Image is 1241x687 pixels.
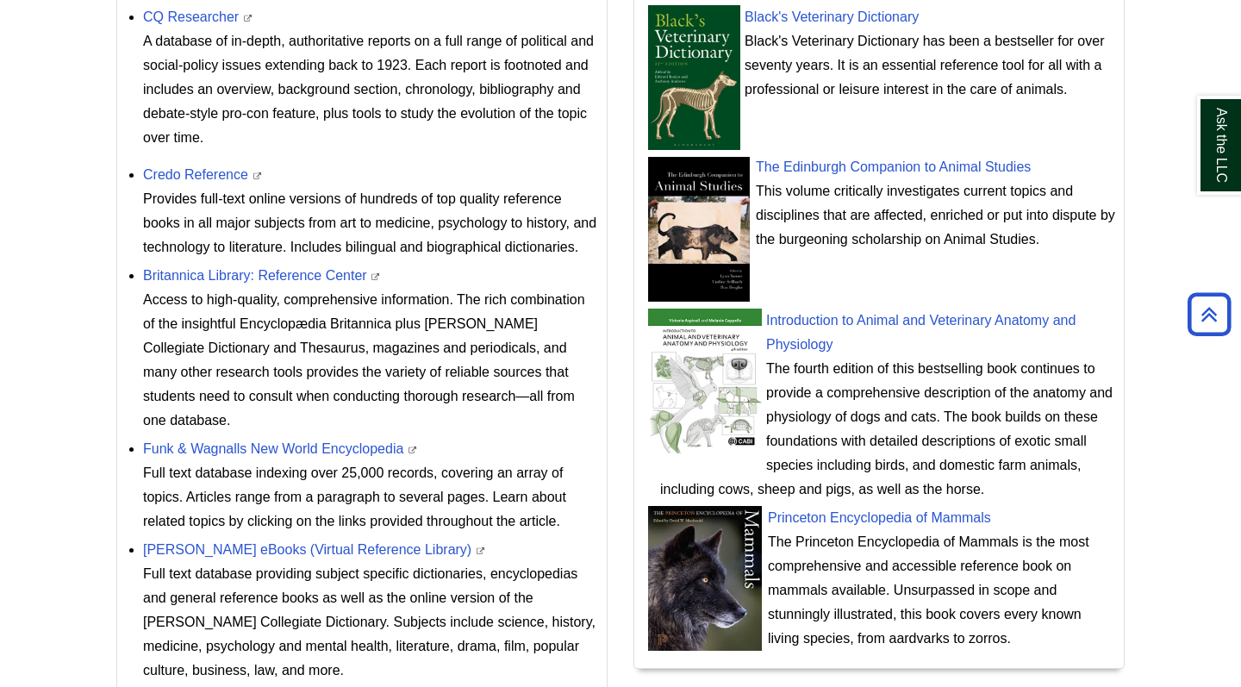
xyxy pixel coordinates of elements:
a: Funk & Wagnalls New World Encyclopedia [143,441,403,456]
a: Black's Veterinary Dictionary [745,9,919,24]
a: Britannica Library: Reference Center [143,268,367,283]
i: This link opens in a new window [243,15,253,22]
div: Access to high-quality, comprehensive information. The rich combination of the insightful Encyclo... [143,288,598,433]
div: The fourth edition of this bestselling book continues to provide a comprehensive description of t... [660,357,1115,502]
i: This link opens in a new window [371,273,381,281]
div: Full text database indexing over 25,000 records, covering an array of topics. Articles range from... [143,461,598,534]
i: This link opens in a new window [476,547,486,555]
div: This volume critically investigates current topics and disciplines that are affected, enriched or... [660,179,1115,252]
a: Introduction to Animal and Veterinary Anatomy and Physiology [766,313,1076,352]
a: The Edinburgh Companion to Animal Studies [756,159,1031,174]
div: Full text database providing subject specific dictionaries, encyclopedias and general reference b... [143,562,598,683]
a: Credo Reference [143,167,248,182]
i: This link opens in a new window [252,172,262,180]
p: A database of in-depth, authoritative reports on a full range of political and social-policy issu... [143,29,598,150]
a: [PERSON_NAME] eBooks (Virtual Reference Library) [143,542,471,557]
div: Provides full-text online versions of hundreds of top quality reference books in all major subjec... [143,187,598,259]
div: The Princeton Encyclopedia of Mammals is the most comprehensive and accessible reference book on ... [660,530,1115,651]
a: Back to Top [1182,303,1237,326]
a: Princeton Encyclopedia of Mammals [768,510,991,525]
i: This link opens in a new window [408,447,418,454]
div: Black's Veterinary Dictionary has been a bestseller for over seventy years. It is an essential re... [660,29,1115,102]
a: CQ Researcher [143,9,239,24]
